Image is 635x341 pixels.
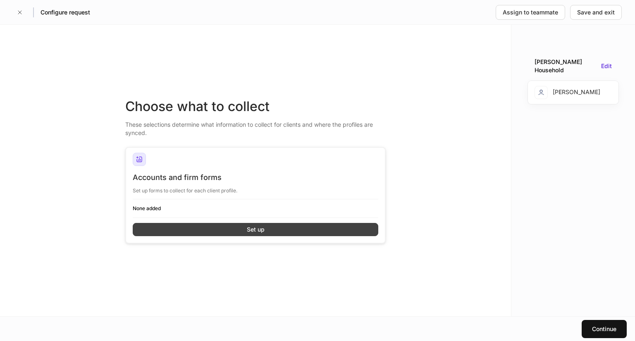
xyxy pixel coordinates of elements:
[133,182,378,194] div: Set up forms to collect for each client profile.
[592,325,616,333] div: Continue
[247,225,265,234] div: Set up
[582,320,627,338] button: Continue
[535,86,600,99] div: [PERSON_NAME]
[41,8,90,17] h5: Configure request
[601,62,612,71] button: Edit
[125,116,386,137] div: These selections determine what information to collect for clients and where the profiles are syn...
[133,223,378,236] button: Set up
[535,58,598,74] div: [PERSON_NAME] Household
[496,5,565,20] button: Assign to teammate
[503,8,558,17] div: Assign to teammate
[577,8,615,17] div: Save and exit
[133,173,378,182] div: Accounts and firm forms
[125,97,386,116] div: Choose what to collect
[133,204,378,212] h6: None added
[570,5,622,20] button: Save and exit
